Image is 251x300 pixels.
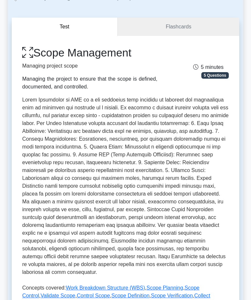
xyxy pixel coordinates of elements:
[151,293,193,299] a: Scope Verification
[22,47,157,60] h1: Scope Management
[12,18,118,37] button: Test
[193,65,224,70] span: 5 minutes
[41,293,75,299] a: Validate Scope
[77,293,110,299] a: Control Scope
[201,72,229,79] span: 5 Questions
[66,285,145,291] a: Work Breakdown Structure (WBS)
[22,96,229,279] p: Lorem Ipsumdolor si AME co a eli seddoeius temp incididu ut laboreet dol magnaaliqua enim ad mini...
[22,75,157,91] div: Managing the project to ensure that the scope is defined, documented, and controlled.
[22,62,157,70] p: Managing project scope
[118,18,239,37] a: Flashcards
[111,293,150,299] a: Scope Definition
[146,285,183,291] a: Scope Planning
